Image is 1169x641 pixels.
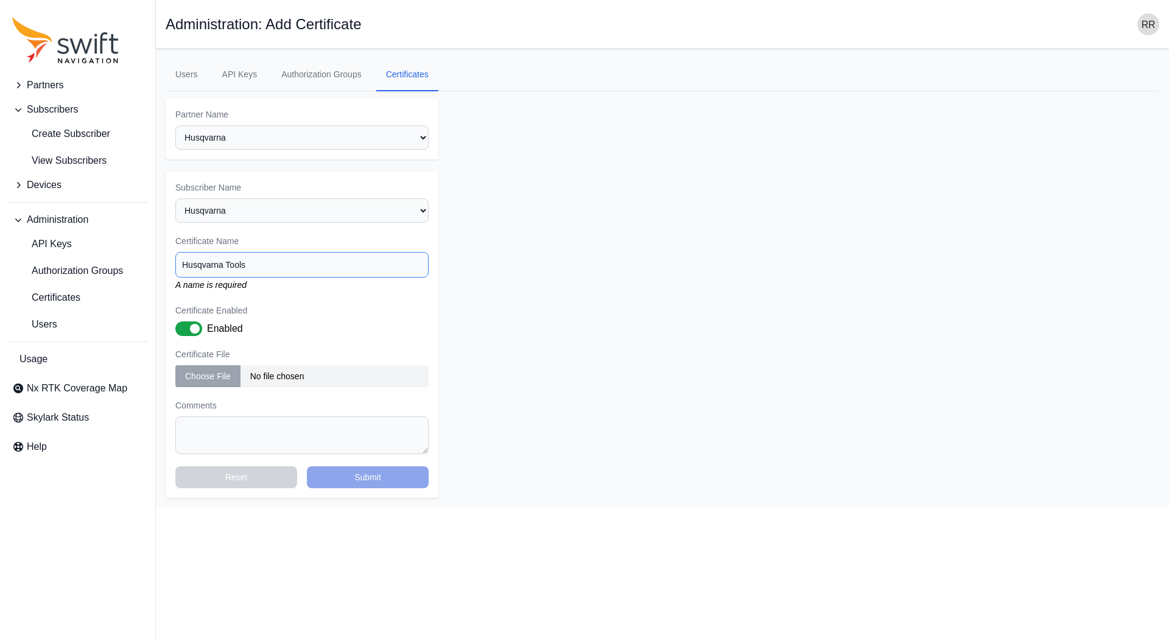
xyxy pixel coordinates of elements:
[7,312,148,337] a: Users
[7,73,148,97] button: Partners
[12,127,110,141] span: Create Subscriber
[166,17,361,32] h1: Administration: Add Certificate
[175,399,429,412] label: Comments
[7,405,148,430] a: Skylark Status
[175,304,429,317] label: Certificate Enabled
[7,97,148,122] button: Subscribers
[19,352,47,366] span: Usage
[175,466,297,488] button: Reset
[7,259,148,283] a: Authorization Groups
[27,410,89,425] span: Skylark Status
[27,440,47,454] span: Help
[27,381,127,396] span: Nx RTK Coverage Map
[272,58,371,91] a: Authorization Groups
[7,435,148,459] a: Help
[175,181,429,194] label: Subscriber Name
[175,348,429,360] label: Certificate File
[7,149,148,173] a: View Subscribers
[166,58,208,91] a: Users
[175,125,429,150] select: Partner Name
[7,347,148,371] a: Usage
[175,235,429,247] label: Certificate Name
[7,232,148,256] a: API Keys
[175,108,429,121] label: Partner Name
[376,58,438,91] a: Certificates
[27,102,78,117] span: Subscribers
[27,212,88,227] span: Administration
[175,252,429,278] input: example-subscriber
[1137,13,1159,35] img: user photo
[7,208,148,232] button: Administration
[7,122,148,146] a: Create Subscriber
[12,290,80,305] span: Certificates
[12,237,72,251] span: API Keys
[7,173,148,197] button: Devices
[175,280,247,290] em: A name is required
[12,317,57,332] span: Users
[27,178,61,192] span: Devices
[207,321,243,336] span: Enabled
[175,198,429,223] select: Subscriber
[7,285,148,310] a: Certificates
[12,264,123,278] span: Authorization Groups
[12,153,107,168] span: View Subscribers
[27,78,63,93] span: Partners
[212,58,267,91] a: API Keys
[7,376,148,401] a: Nx RTK Coverage Map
